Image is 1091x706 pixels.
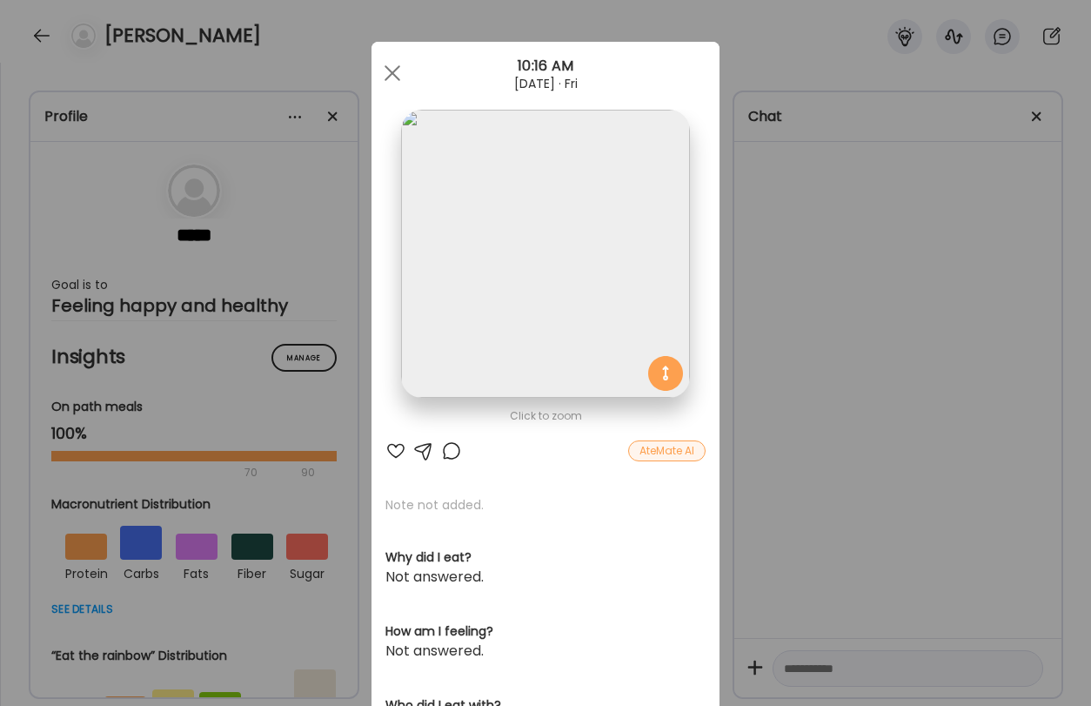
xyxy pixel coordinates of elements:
div: 10:16 AM [371,56,720,77]
div: Not answered. [385,641,706,662]
h3: How am I feeling? [385,622,706,641]
h3: Why did I eat? [385,548,706,567]
div: [DATE] · Fri [371,77,720,91]
p: Note not added. [385,496,706,514]
div: AteMate AI [628,440,706,461]
div: Not answered. [385,567,706,588]
img: images%2FCg1UZFOpApawgxHCDn2NIu0Dqdu1%2FawgfxLtmUYIasLIS6FxV%2FkwdvCOSLqQMVTCh5QMAX_1080 [401,110,689,398]
div: Click to zoom [385,406,706,427]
